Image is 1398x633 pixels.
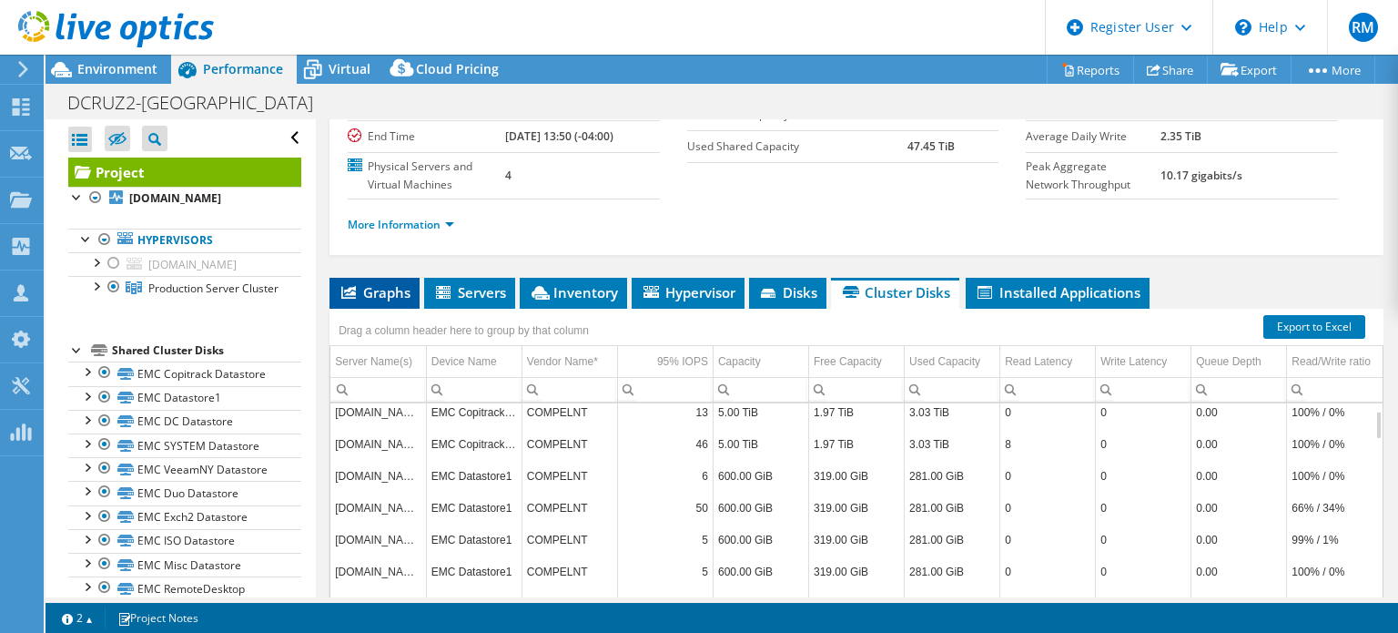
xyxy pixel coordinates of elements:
td: Column Read Latency, Value 0 [1000,556,1096,587]
td: Column Used Capacity, Filter cell [905,377,1000,402]
a: Export to Excel [1263,315,1365,339]
a: More Information [348,217,454,232]
b: 4 [505,168,512,183]
td: Column Read Latency, Value 0 [1000,524,1096,556]
td: Column Used Capacity, Value 604.00 GiB [905,587,1000,619]
b: [DOMAIN_NAME] [129,190,221,206]
td: Column Read/Write ratio, Value 99% / 1% [1287,524,1383,556]
td: Column Free Capacity, Filter cell [809,377,905,402]
td: Column 95% IOPS, Value 50 [617,492,713,524]
label: End Time [348,128,505,146]
span: [DOMAIN_NAME] [148,257,237,272]
div: Shared Cluster Disks [112,340,301,362]
a: EMC SYSTEM Datastore [68,434,301,457]
div: Drag a column header here to group by that column [334,318,593,343]
label: Physical Servers and Virtual Machines [348,158,505,194]
span: Servers [433,283,506,301]
td: Column Free Capacity, Value 319.00 GiB [809,460,905,492]
td: Column Server Name(s), Value esxi03.ny.mclaughlinstern.com [330,396,426,428]
span: Virtual [329,60,370,77]
td: Column Free Capacity, Value 1.97 TiB [809,396,905,428]
td: Column Device Name, Filter cell [426,377,522,402]
td: Column Device Name, Value EMC Copitrack Datastore [426,428,522,460]
td: Column Capacity, Value 5.00 TiB [713,396,808,428]
a: EMC DC Datastore [68,410,301,434]
b: 2.35 TiB [1160,128,1201,144]
td: Column Capacity, Filter cell [713,377,808,402]
td: Column Vendor Name*, Filter cell [522,377,617,402]
td: Column Read/Write ratio, Value 100% / 0% [1287,460,1383,492]
span: Installed Applications [975,283,1140,301]
td: Column Vendor Name*, Value COMPELNT [522,524,617,556]
svg: \n [1235,19,1251,36]
td: Column 95% IOPS, Filter cell [617,377,713,402]
td: Column Read/Write ratio, Value 100% / 0% [1287,396,1383,428]
td: Column Read Latency, Value 0 [1000,492,1096,524]
td: Column Queue Depth, Value 0.00 [1191,556,1287,587]
td: Column Capacity, Value 600.00 GiB [713,556,808,587]
td: Column Read/Write ratio, Value 100% / 0% [1287,556,1383,587]
td: Column Device Name, Value EMC Datastore1 [426,492,522,524]
td: Column 95% IOPS, Value 5 [617,524,713,556]
a: Project Notes [105,607,211,629]
td: Device Name Column [426,346,522,378]
td: Column Device Name, Value EMC Copitrack Datastore [426,396,522,428]
td: Column 95% IOPS, Value 7 [617,587,713,619]
div: Vendor Name* [527,351,598,373]
td: Column Free Capacity, Value 319.00 GiB [809,556,905,587]
td: Column Write Latency, Value 0 [1096,492,1191,524]
td: Queue Depth Column [1191,346,1287,378]
td: Column Vendor Name*, Value COMPELNT [522,460,617,492]
td: Column Used Capacity, Value 281.00 GiB [905,556,1000,587]
td: Column Write Latency, Value 0 [1096,556,1191,587]
td: Column Read Latency, Value 0 [1000,396,1096,428]
a: EMC Datastore1 [68,386,301,410]
td: Column Capacity, Value 600.00 GiB [713,524,808,556]
label: Average Daily Write [1026,128,1160,146]
a: [DOMAIN_NAME] [68,187,301,210]
a: Export [1207,56,1292,84]
div: Read/Write ratio [1292,351,1370,373]
td: Column Used Capacity, Value 281.00 GiB [905,492,1000,524]
td: Column Read Latency, Filter cell [1000,377,1096,402]
span: Production Server Cluster [148,281,279,296]
span: Inventory [529,283,618,301]
label: Used Shared Capacity [687,138,908,156]
td: Column Vendor Name*, Value COMPELNT [522,396,617,428]
a: EMC RemoteDesktop Datastore [68,577,301,617]
td: Column Used Capacity, Value 3.03 TiB [905,396,1000,428]
td: Column Queue Depth, Value 0.00 [1191,492,1287,524]
span: Environment [77,60,157,77]
td: Capacity Column [713,346,808,378]
td: Column Server Name(s), Value esxi05.ny.mclaughlinstern.com [330,587,426,619]
a: EMC Copitrack Datastore [68,362,301,385]
a: Hypervisors [68,229,301,252]
a: EMC Misc Datastore [68,553,301,577]
td: Column Free Capacity, Value 1.97 TiB [809,428,905,460]
b: 499.00 GiB [907,107,963,122]
td: Column Server Name(s), Value esxi03.ny.mclaughlinstern.com [330,524,426,556]
div: Read Latency [1005,351,1072,373]
h1: DCRUZ2-[GEOGRAPHIC_DATA] [59,93,341,113]
a: EMC Exch2 Datastore [68,505,301,529]
td: Column Write Latency, Value 0 [1096,428,1191,460]
td: Column Read Latency, Value 8 [1000,428,1096,460]
td: Column Read/Write ratio, Value 66% / 34% [1287,492,1383,524]
td: Column Vendor Name*, Value COMPELNT [522,556,617,587]
td: Used Capacity Column [905,346,1000,378]
td: Column Read Latency, Value 0 [1000,460,1096,492]
td: Column Write Latency, Value 0 [1096,396,1191,428]
td: Column Queue Depth, Value 0.00 [1191,396,1287,428]
td: Column Vendor Name*, Value COMPELNT [522,492,617,524]
span: Cluster Disks [840,283,950,301]
td: Column Read/Write ratio, Value 100% / 0% [1287,428,1383,460]
span: RM [1349,13,1378,42]
span: Cloud Pricing [416,60,499,77]
label: Peak Aggregate Network Throughput [1026,158,1160,194]
td: Write Latency Column [1096,346,1191,378]
td: Column Server Name(s), Value esxi02.ny.mclaughlinstern.com [330,556,426,587]
div: Server Name(s) [335,351,412,373]
td: Column Read/Write ratio, Filter cell [1287,377,1383,402]
a: EMC Duo Datastore [68,481,301,505]
td: Column Vendor Name*, Value COMPELNT [522,587,617,619]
